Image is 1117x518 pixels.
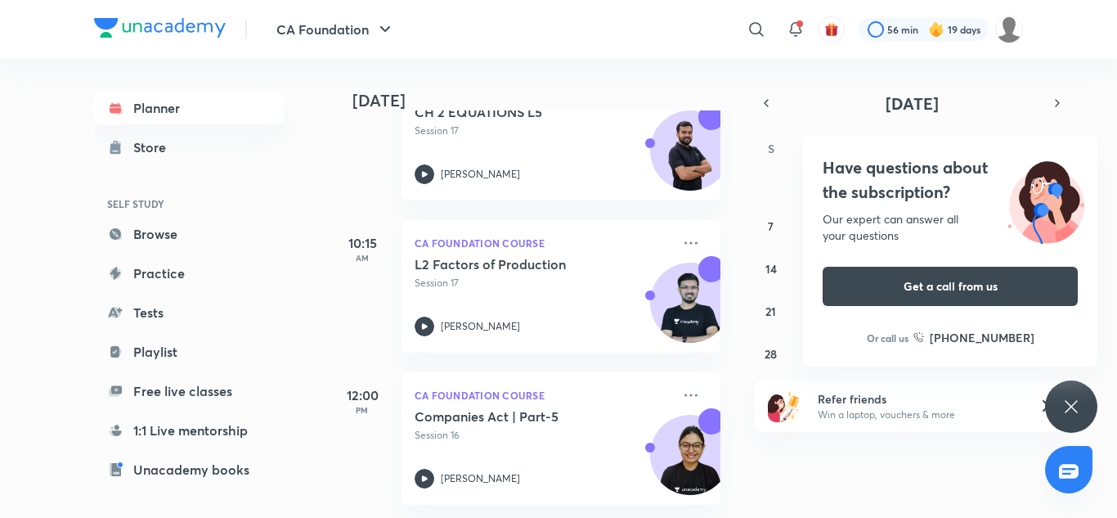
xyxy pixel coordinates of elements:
[765,346,777,362] abbr: September 28, 2025
[330,233,395,253] h5: 10:15
[441,471,520,486] p: [PERSON_NAME]
[930,329,1034,346] h6: [PHONE_NUMBER]
[913,329,1034,346] a: [PHONE_NUMBER]
[778,92,1046,115] button: [DATE]
[94,190,284,218] h6: SELF STUDY
[758,340,784,367] button: September 28, 2025
[330,385,395,405] h5: 12:00
[768,218,774,234] abbr: September 7, 2025
[267,13,405,46] button: CA Foundation
[415,428,671,443] p: Session 16
[818,390,1019,408] h6: Refer friends
[768,141,774,156] abbr: Sunday
[94,414,284,447] a: 1:1 Live mentorship
[819,16,845,43] button: avatar
[995,16,1023,43] img: kashish kumari
[94,18,226,42] a: Company Logo
[651,424,729,502] img: Avatar
[758,298,784,324] button: September 21, 2025
[415,385,671,405] p: CA Foundation Course
[765,304,776,319] abbr: September 21, 2025
[415,233,671,253] p: CA Foundation Course
[441,319,520,334] p: [PERSON_NAME]
[94,453,284,486] a: Unacademy books
[94,218,284,250] a: Browse
[94,18,226,38] img: Company Logo
[415,104,618,120] h5: CH 2 EQUATIONS L5
[994,155,1097,244] img: ttu_illustration_new.svg
[415,276,671,291] p: Session 17
[94,375,284,408] a: Free live classes
[94,336,284,368] a: Playlist
[330,405,395,415] p: PM
[758,213,784,239] button: September 7, 2025
[823,211,1078,244] div: Our expert can answer all your questions
[352,91,737,110] h4: [DATE]
[133,137,176,157] div: Store
[768,390,801,422] img: referral
[94,296,284,329] a: Tests
[867,331,908,345] p: Or call us
[415,124,671,138] p: Session 17
[94,131,284,164] a: Store
[441,167,520,182] p: [PERSON_NAME]
[928,21,944,38] img: streak
[330,253,395,263] p: AM
[758,255,784,282] button: September 14, 2025
[94,257,284,290] a: Practice
[651,272,729,350] img: Avatar
[824,22,839,37] img: avatar
[886,92,939,115] span: [DATE]
[765,261,777,277] abbr: September 14, 2025
[415,256,618,273] h5: L2 Factors of Production
[94,92,284,124] a: Planner
[415,408,618,425] h5: Companies Act | Part-5
[823,267,1078,306] button: Get a call from us
[823,155,1078,205] h4: Have questions about the subscription?
[818,408,1019,422] p: Win a laptop, vouchers & more
[651,119,729,198] img: Avatar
